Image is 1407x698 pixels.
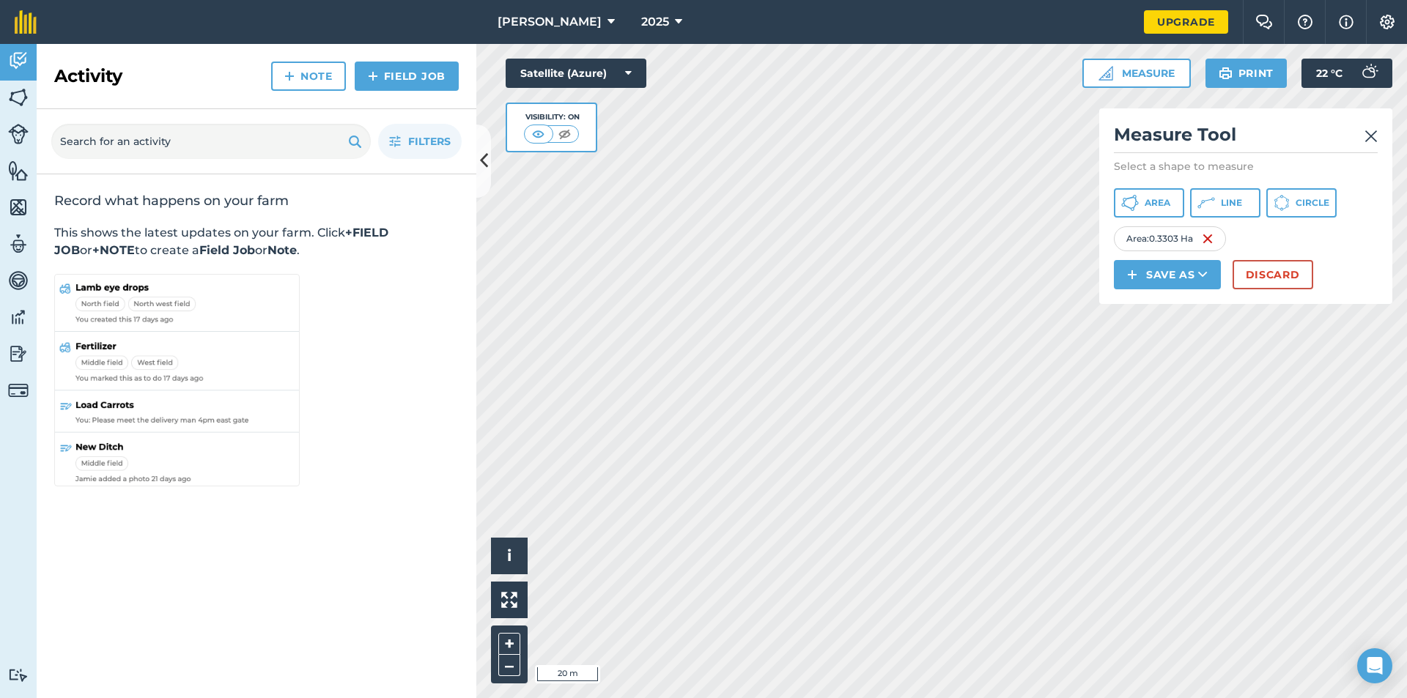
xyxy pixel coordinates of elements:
[498,13,602,31] span: [PERSON_NAME]
[8,196,29,218] img: svg+xml;base64,PHN2ZyB4bWxucz0iaHR0cDovL3d3dy53My5vcmcvMjAwMC9zdmciIHdpZHRoPSI1NiIgaGVpZ2h0PSI2MC...
[378,124,462,159] button: Filters
[8,124,29,144] img: svg+xml;base64,PD94bWwgdmVyc2lvbj0iMS4wIiBlbmNvZGluZz0idXRmLTgiPz4KPCEtLSBHZW5lcmF0b3I6IEFkb2JlIE...
[1114,226,1226,251] div: Area : 0.3303 Ha
[1082,59,1191,88] button: Measure
[1364,127,1378,145] img: svg+xml;base64,PHN2ZyB4bWxucz0iaHR0cDovL3d3dy53My5vcmcvMjAwMC9zdmciIHdpZHRoPSIyMiIgaGVpZ2h0PSIzMC...
[1127,266,1137,283] img: svg+xml;base64,PHN2ZyB4bWxucz0iaHR0cDovL3d3dy53My5vcmcvMjAwMC9zdmciIHdpZHRoPSIxNCIgaGVpZ2h0PSIyNC...
[8,160,29,182] img: svg+xml;base64,PHN2ZyB4bWxucz0iaHR0cDovL3d3dy53My5vcmcvMjAwMC9zdmciIHdpZHRoPSI1NiIgaGVpZ2h0PSI2MC...
[92,243,135,257] strong: +NOTE
[1255,15,1273,29] img: Two speech bubbles overlapping with the left bubble in the forefront
[348,133,362,150] img: svg+xml;base64,PHN2ZyB4bWxucz0iaHR0cDovL3d3dy53My5vcmcvMjAwMC9zdmciIHdpZHRoPSIxOSIgaGVpZ2h0PSIyNC...
[199,243,255,257] strong: Field Job
[1221,197,1242,209] span: Line
[1378,15,1396,29] img: A cog icon
[15,10,37,34] img: fieldmargin Logo
[54,192,459,209] h2: Record what happens on your farm
[284,67,295,85] img: svg+xml;base64,PHN2ZyB4bWxucz0iaHR0cDovL3d3dy53My5vcmcvMjAwMC9zdmciIHdpZHRoPSIxNCIgaGVpZ2h0PSIyNC...
[1202,230,1214,248] img: svg+xml;base64,PHN2ZyB4bWxucz0iaHR0cDovL3d3dy53My5vcmcvMjAwMC9zdmciIHdpZHRoPSIxNiIgaGVpZ2h0PSIyNC...
[1266,188,1337,218] button: Circle
[1144,10,1228,34] a: Upgrade
[1339,13,1354,31] img: svg+xml;base64,PHN2ZyB4bWxucz0iaHR0cDovL3d3dy53My5vcmcvMjAwMC9zdmciIHdpZHRoPSIxNyIgaGVpZ2h0PSIxNy...
[355,62,459,91] a: Field Job
[54,224,459,259] p: This shows the latest updates on your farm. Click or to create a or .
[8,306,29,328] img: svg+xml;base64,PD94bWwgdmVyc2lvbj0iMS4wIiBlbmNvZGluZz0idXRmLTgiPz4KPCEtLSBHZW5lcmF0b3I6IEFkb2JlIE...
[8,343,29,365] img: svg+xml;base64,PD94bWwgdmVyc2lvbj0iMS4wIiBlbmNvZGluZz0idXRmLTgiPz4KPCEtLSBHZW5lcmF0b3I6IEFkb2JlIE...
[51,124,371,159] input: Search for an activity
[1301,59,1392,88] button: 22 °C
[8,270,29,292] img: svg+xml;base64,PD94bWwgdmVyc2lvbj0iMS4wIiBlbmNvZGluZz0idXRmLTgiPz4KPCEtLSBHZW5lcmF0b3I6IEFkb2JlIE...
[498,655,520,676] button: –
[507,546,512,565] span: i
[1296,197,1329,209] span: Circle
[54,64,122,88] h2: Activity
[8,233,29,255] img: svg+xml;base64,PD94bWwgdmVyc2lvbj0iMS4wIiBlbmNvZGluZz0idXRmLTgiPz4KPCEtLSBHZW5lcmF0b3I6IEFkb2JlIE...
[491,538,528,574] button: i
[1114,188,1184,218] button: Area
[1316,59,1343,88] span: 22 ° C
[1114,123,1378,153] h2: Measure Tool
[267,243,297,257] strong: Note
[524,111,580,123] div: Visibility: On
[1357,648,1392,683] div: Open Intercom Messenger
[271,62,346,91] a: Note
[641,13,669,31] span: 2025
[529,127,547,141] img: svg+xml;base64,PHN2ZyB4bWxucz0iaHR0cDovL3d3dy53My5vcmcvMjAwMC9zdmciIHdpZHRoPSI1MCIgaGVpZ2h0PSI0MC...
[498,633,520,655] button: +
[1190,188,1260,218] button: Line
[1233,260,1313,289] button: Discard
[8,668,29,682] img: svg+xml;base64,PD94bWwgdmVyc2lvbj0iMS4wIiBlbmNvZGluZz0idXRmLTgiPz4KPCEtLSBHZW5lcmF0b3I6IEFkb2JlIE...
[8,86,29,108] img: svg+xml;base64,PHN2ZyB4bWxucz0iaHR0cDovL3d3dy53My5vcmcvMjAwMC9zdmciIHdpZHRoPSI1NiIgaGVpZ2h0PSI2MC...
[8,380,29,401] img: svg+xml;base64,PD94bWwgdmVyc2lvbj0iMS4wIiBlbmNvZGluZz0idXRmLTgiPz4KPCEtLSBHZW5lcmF0b3I6IEFkb2JlIE...
[1145,197,1170,209] span: Area
[1219,64,1233,82] img: svg+xml;base64,PHN2ZyB4bWxucz0iaHR0cDovL3d3dy53My5vcmcvMjAwMC9zdmciIHdpZHRoPSIxOSIgaGVpZ2h0PSIyNC...
[1296,15,1314,29] img: A question mark icon
[555,127,574,141] img: svg+xml;base64,PHN2ZyB4bWxucz0iaHR0cDovL3d3dy53My5vcmcvMjAwMC9zdmciIHdpZHRoPSI1MCIgaGVpZ2h0PSI0MC...
[368,67,378,85] img: svg+xml;base64,PHN2ZyB4bWxucz0iaHR0cDovL3d3dy53My5vcmcvMjAwMC9zdmciIHdpZHRoPSIxNCIgaGVpZ2h0PSIyNC...
[408,133,451,149] span: Filters
[8,50,29,72] img: svg+xml;base64,PD94bWwgdmVyc2lvbj0iMS4wIiBlbmNvZGluZz0idXRmLTgiPz4KPCEtLSBHZW5lcmF0b3I6IEFkb2JlIE...
[1114,159,1378,174] p: Select a shape to measure
[1205,59,1288,88] button: Print
[1354,59,1384,88] img: svg+xml;base64,PD94bWwgdmVyc2lvbj0iMS4wIiBlbmNvZGluZz0idXRmLTgiPz4KPCEtLSBHZW5lcmF0b3I6IEFkb2JlIE...
[506,59,646,88] button: Satellite (Azure)
[1098,66,1113,81] img: Ruler icon
[501,592,517,608] img: Four arrows, one pointing top left, one top right, one bottom right and the last bottom left
[1114,260,1221,289] button: Save as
